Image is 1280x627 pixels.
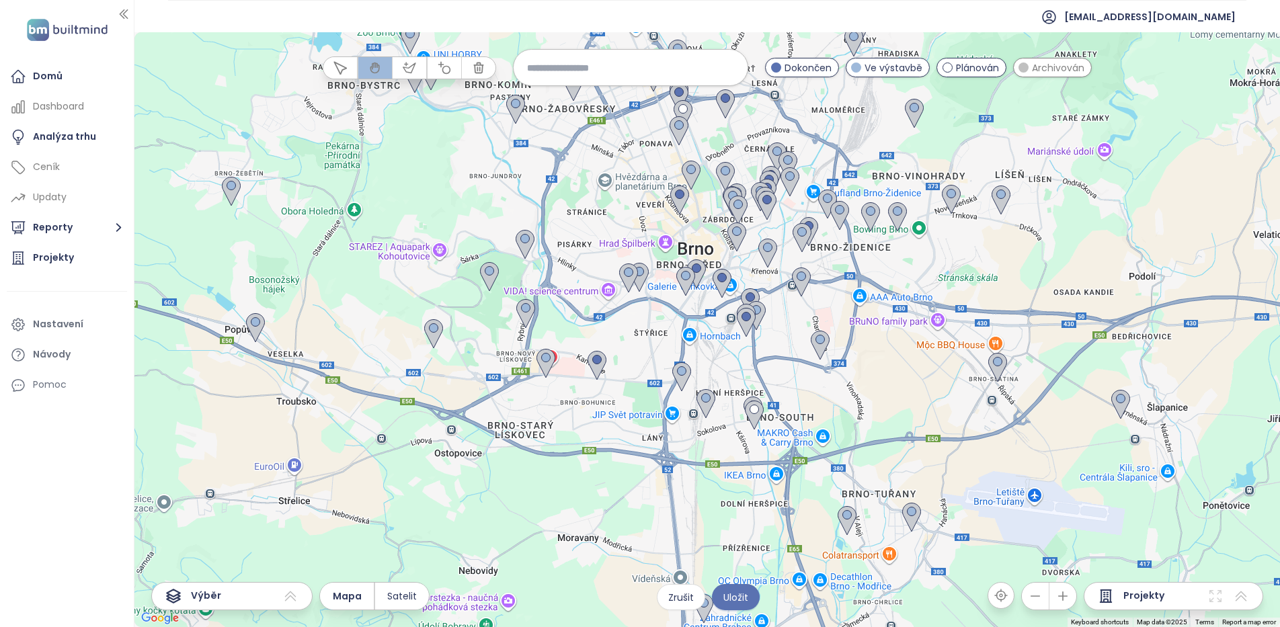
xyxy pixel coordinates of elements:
[33,159,60,175] div: Ceník
[785,60,832,75] span: Dokončen
[1032,60,1084,75] span: Archivován
[33,376,67,393] div: Pomoc
[33,68,63,85] div: Domů
[33,128,96,145] div: Analýza trhu
[138,610,182,627] a: Open this area in Google Maps (opens a new window)
[33,346,71,363] div: Návody
[712,584,760,610] button: Uložit
[7,341,127,368] a: Návody
[7,93,127,120] a: Dashboard
[333,589,362,603] span: Mapa
[1123,588,1164,604] span: Projekty
[1222,618,1276,626] a: Report a map error
[375,583,429,610] button: Satelit
[320,583,374,610] button: Mapa
[668,590,694,605] span: Zrušit
[7,245,127,271] a: Projekty
[7,124,127,151] a: Analýza trhu
[138,610,182,627] img: Google
[657,584,705,610] button: Zrušit
[33,98,84,115] div: Dashboard
[723,590,748,605] span: Uložit
[1064,1,1236,33] span: [EMAIL_ADDRESS][DOMAIN_NAME]
[33,316,83,333] div: Nastavení
[7,372,127,399] div: Pomoc
[865,60,922,75] span: Ve výstavbě
[7,154,127,181] a: Ceník
[7,311,127,338] a: Nastavení
[1071,618,1129,627] button: Keyboard shortcuts
[7,214,127,241] button: Reporty
[1195,618,1214,626] a: Terms (opens in new tab)
[7,184,127,211] a: Updaty
[7,63,127,90] a: Domů
[33,189,67,206] div: Updaty
[33,249,74,266] div: Projekty
[23,16,112,44] img: logo
[191,588,221,604] span: Výběr
[1137,618,1187,626] span: Map data ©2025
[956,60,999,75] span: Plánován
[387,589,417,603] span: Satelit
